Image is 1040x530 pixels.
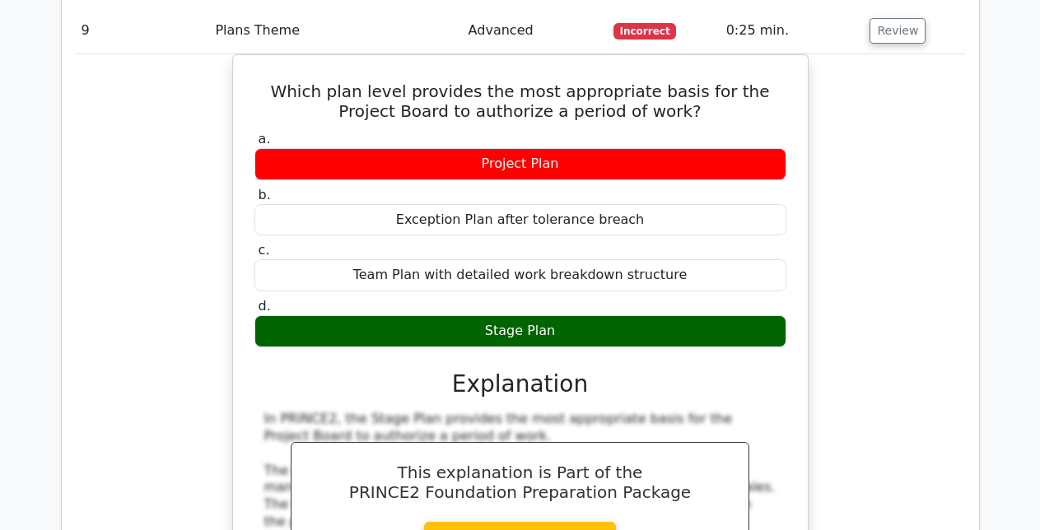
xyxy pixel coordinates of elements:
[259,131,271,146] span: a.
[264,370,777,398] h3: Explanation
[254,259,786,291] div: Team Plan with detailed work breakdown structure
[254,148,786,180] div: Project Plan
[208,7,461,54] td: Plans Theme
[75,7,209,54] td: 9
[720,7,864,54] td: 0:25 min.
[253,81,788,121] h5: Which plan level provides the most appropriate basis for the Project Board to authorize a period ...
[259,242,270,258] span: c.
[870,18,926,44] button: Review
[254,204,786,236] div: Exception Plan after tolerance breach
[259,187,271,202] span: b.
[613,23,677,40] span: Incorrect
[462,7,607,54] td: Advanced
[254,315,786,347] div: Stage Plan
[259,298,271,314] span: d.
